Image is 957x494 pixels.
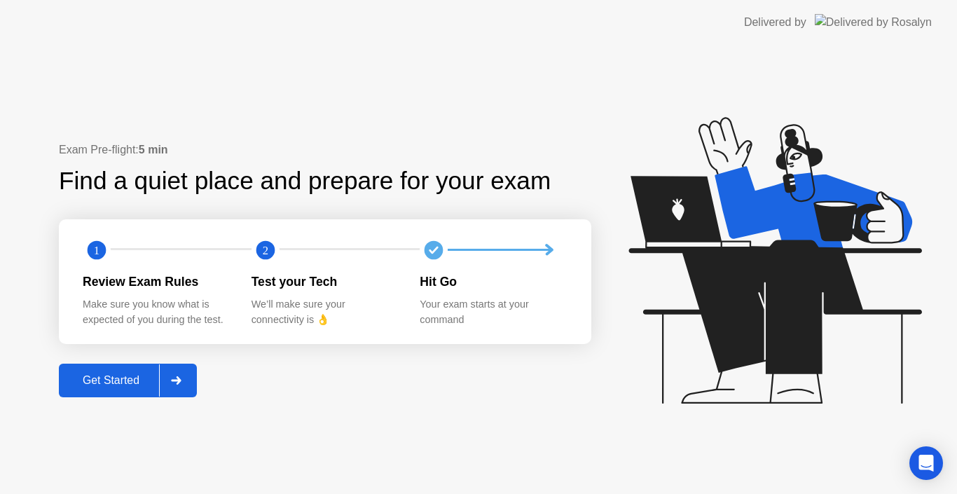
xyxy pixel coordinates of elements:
[63,374,159,387] div: Get Started
[59,364,197,397] button: Get Started
[815,14,932,30] img: Delivered by Rosalyn
[909,446,943,480] div: Open Intercom Messenger
[252,297,398,327] div: We’ll make sure your connectivity is 👌
[420,297,566,327] div: Your exam starts at your command
[59,142,591,158] div: Exam Pre-flight:
[94,243,99,256] text: 1
[744,14,806,31] div: Delivered by
[59,163,553,200] div: Find a quiet place and prepare for your exam
[263,243,268,256] text: 2
[139,144,168,156] b: 5 min
[420,273,566,291] div: Hit Go
[252,273,398,291] div: Test your Tech
[83,297,229,327] div: Make sure you know what is expected of you during the test.
[83,273,229,291] div: Review Exam Rules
